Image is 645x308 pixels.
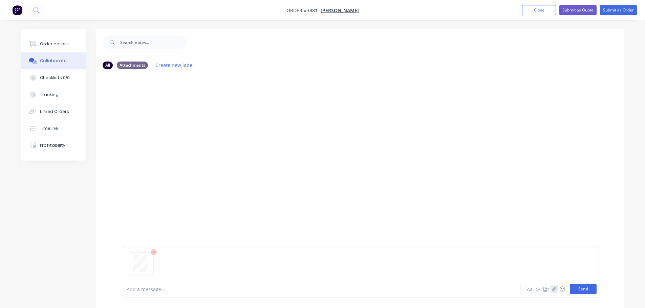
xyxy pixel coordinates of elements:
[21,69,86,86] button: Checklists 0/0
[40,41,69,47] div: Order details
[526,285,534,293] button: Aa
[600,5,637,15] button: Submit as Order
[522,5,556,15] button: Close
[21,35,86,52] button: Order details
[40,75,70,81] div: Checklists 0/0
[120,35,187,49] input: Search notes...
[152,61,197,70] button: Create new label
[40,109,69,115] div: Linked Orders
[21,120,86,137] button: Timeline
[40,92,59,98] div: Tracking
[570,284,597,294] button: Send
[21,137,86,154] button: Profitability
[559,5,597,15] button: Submit as Quote
[21,86,86,103] button: Tracking
[117,62,148,69] div: Attachments
[321,7,359,14] a: [PERSON_NAME]
[40,58,67,64] div: Collaborate
[21,103,86,120] button: Linked Orders
[40,142,65,148] div: Profitability
[12,5,22,15] img: Factory
[40,125,58,132] div: Timeline
[286,7,321,14] span: Order #3881 -
[21,52,86,69] button: Collaborate
[534,285,542,293] button: @
[103,62,113,69] div: All
[558,285,566,293] button: ☺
